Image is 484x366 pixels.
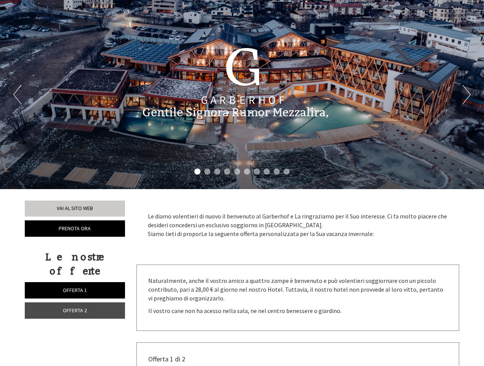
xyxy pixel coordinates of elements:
button: Previous [13,85,21,104]
span: Offerta 2 [63,307,87,314]
button: Next [463,85,471,104]
p: Il vostro cane non ha acesso nella sala, ne nel centro benessere o giardino. [148,307,448,315]
a: Prenota ora [25,220,125,237]
h1: Gentile Signora Rumor Mezzalira, [142,106,329,119]
span: Offerta 1 [63,287,87,294]
p: Le diamo volentieri di nuovo il benvenuto al Garberhof e La ringraziamo per il Suo interesse. Ci ... [148,212,448,238]
div: Le nostre offerte [25,250,125,278]
p: Naturalmente, anche il vostro amico a quattro zampe è benvenuto e può volentieri soggiornare con ... [148,276,448,303]
a: Vai al sito web [25,201,125,217]
span: Offerta 1 di 2 [148,355,185,363]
